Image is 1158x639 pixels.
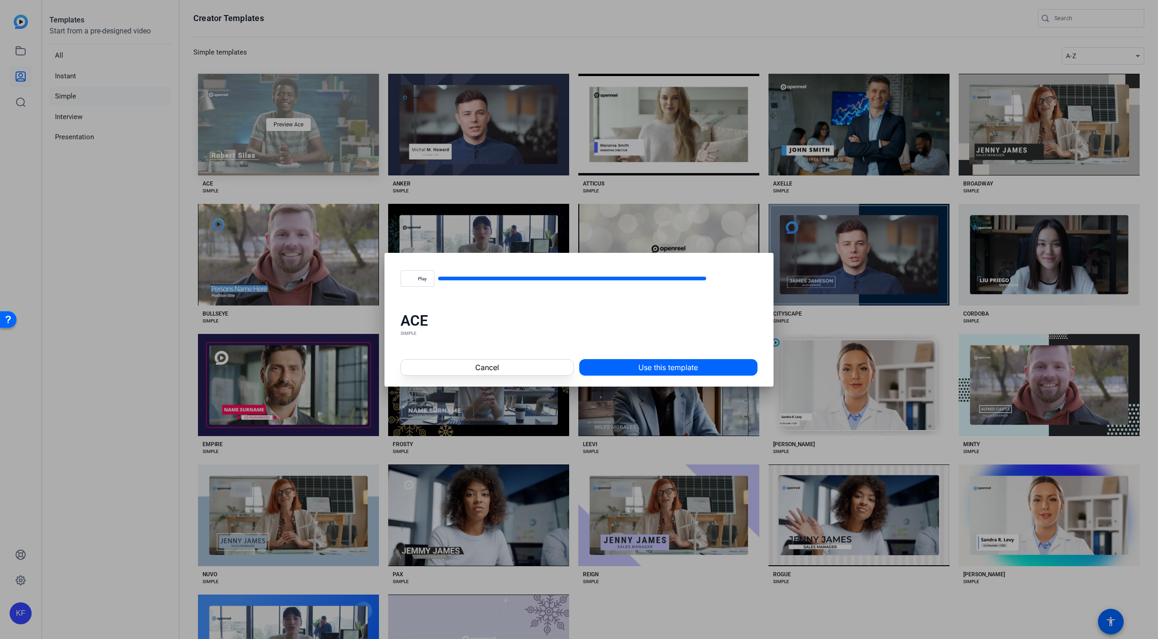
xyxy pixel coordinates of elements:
span: Use this template [638,362,698,373]
button: Cancel [401,359,573,376]
button: Mute [710,268,732,289]
span: Cancel [475,362,499,373]
span: Play [418,276,427,282]
div: ACE [401,311,757,330]
button: Use this template [579,359,757,376]
div: SIMPLE [401,330,757,337]
button: Fullscreen [735,268,757,289]
button: Play [401,270,434,287]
